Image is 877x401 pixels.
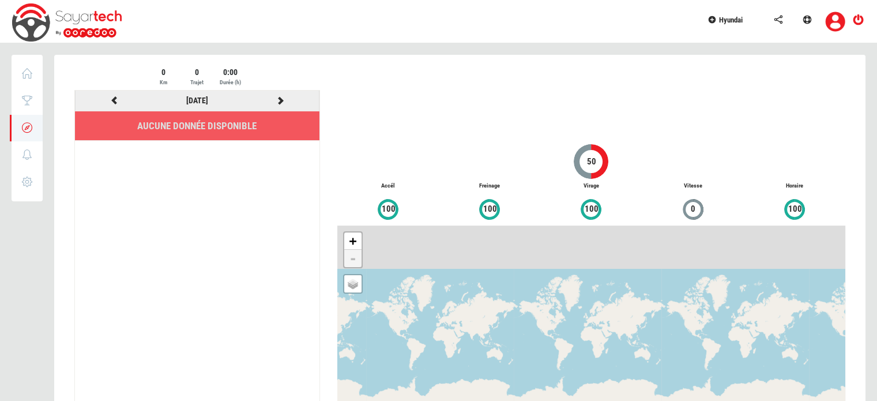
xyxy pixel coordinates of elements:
li: Aucune donnée disponible [75,111,319,141]
p: Vitesse [642,182,743,190]
div: 0 [181,66,213,78]
div: Km [148,78,179,87]
a: Zoom out [344,250,362,267]
a: Zoom in [344,233,362,250]
div: 0:00 [214,66,246,78]
p: Freinage [439,182,540,190]
span: 100 [381,203,396,216]
p: Accél [337,182,439,190]
p: Virage [540,182,642,190]
span: 50 [586,155,597,168]
span: 0 [690,203,696,216]
span: 100 [483,203,498,216]
span: 100 [584,203,599,216]
div: 0 [148,66,179,78]
span: 100 [788,203,803,216]
a: Layers [344,275,362,293]
p: Horaire [744,182,845,190]
div: Durée (h) [214,78,246,87]
div: Trajet [181,78,213,87]
a: [DATE] [186,96,208,105]
span: Hyundai [719,16,743,24]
